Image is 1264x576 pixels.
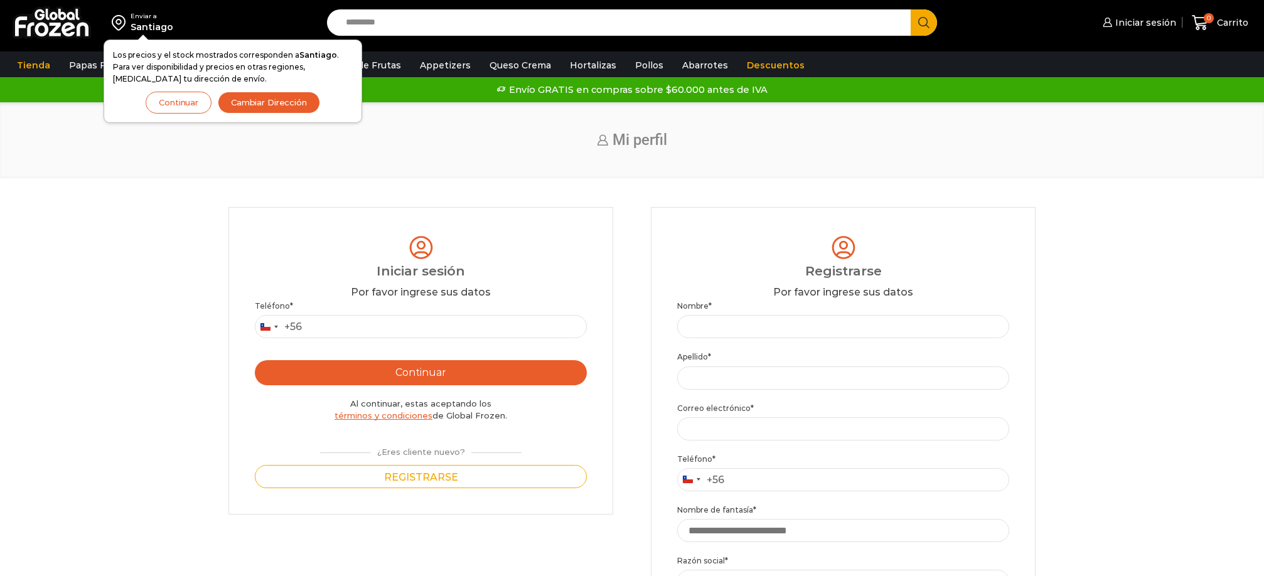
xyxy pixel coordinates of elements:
label: Apellido [677,351,1009,363]
a: 0 Carrito [1189,8,1251,38]
a: Appetizers [414,53,477,77]
span: Iniciar sesión [1112,16,1176,29]
div: Santiago [131,21,173,33]
p: Los precios y el stock mostrados corresponden a . Para ver disponibilidad y precios en otras regi... [113,49,353,85]
a: Hortalizas [564,53,623,77]
button: Continuar [255,360,587,385]
a: Queso Crema [483,53,557,77]
label: Nombre de fantasía [677,504,1009,516]
strong: Santiago [299,50,337,60]
label: Nombre [677,300,1009,312]
button: Registrarse [255,465,587,488]
a: Pollos [629,53,670,77]
label: Razón social [677,555,1009,567]
button: Selected country [255,316,302,338]
a: Iniciar sesión [1100,10,1176,35]
span: Carrito [1214,16,1248,29]
div: +56 [284,319,302,335]
a: Descuentos [741,53,811,77]
button: Cambiar Dirección [218,92,320,114]
img: tabler-icon-user-circle.svg [407,233,436,262]
div: Iniciar sesión [255,262,587,280]
div: ¿Eres cliente nuevo? [314,442,528,458]
button: Selected country [678,469,724,491]
button: Continuar [146,92,212,114]
div: Por favor ingrese sus datos [677,285,1009,300]
span: Mi perfil [613,131,667,149]
img: tabler-icon-user-circle.svg [829,233,858,262]
a: Pulpa de Frutas [323,53,407,77]
img: address-field-icon.svg [112,12,131,33]
div: Registrarse [677,262,1009,280]
label: Correo electrónico [677,402,1009,414]
a: términos y condiciones [335,410,432,420]
span: 0 [1204,13,1214,23]
label: Teléfono [677,453,1009,465]
button: Search button [911,9,937,36]
a: Tienda [11,53,56,77]
a: Papas Fritas [63,53,132,77]
div: +56 [707,472,724,488]
a: Abarrotes [676,53,734,77]
div: Enviar a [131,12,173,21]
label: Teléfono [255,300,587,312]
div: Al continuar, estas aceptando los de Global Frozen. [255,398,587,421]
div: Por favor ingrese sus datos [255,285,587,300]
